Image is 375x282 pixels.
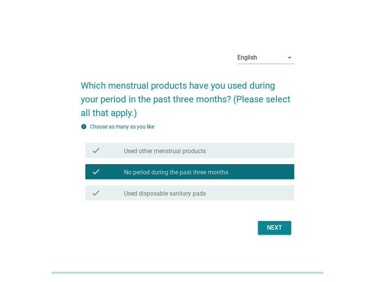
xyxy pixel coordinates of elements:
[91,188,100,197] i: check
[264,223,285,232] div: Next
[237,54,257,61] div: English
[91,167,100,176] i: check
[91,146,100,155] i: check
[124,190,206,197] label: Used disposable sanitary pads
[285,53,294,62] i: arrow_drop_down
[124,147,206,155] label: Used other menstrual products
[81,124,87,130] i: info
[81,71,294,120] h2: Which menstrual products have you used during your period in the past three months? (Please selec...
[90,124,154,130] label: Choose as many as you like
[258,221,291,235] button: Next
[124,169,228,176] label: No period during the past three months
